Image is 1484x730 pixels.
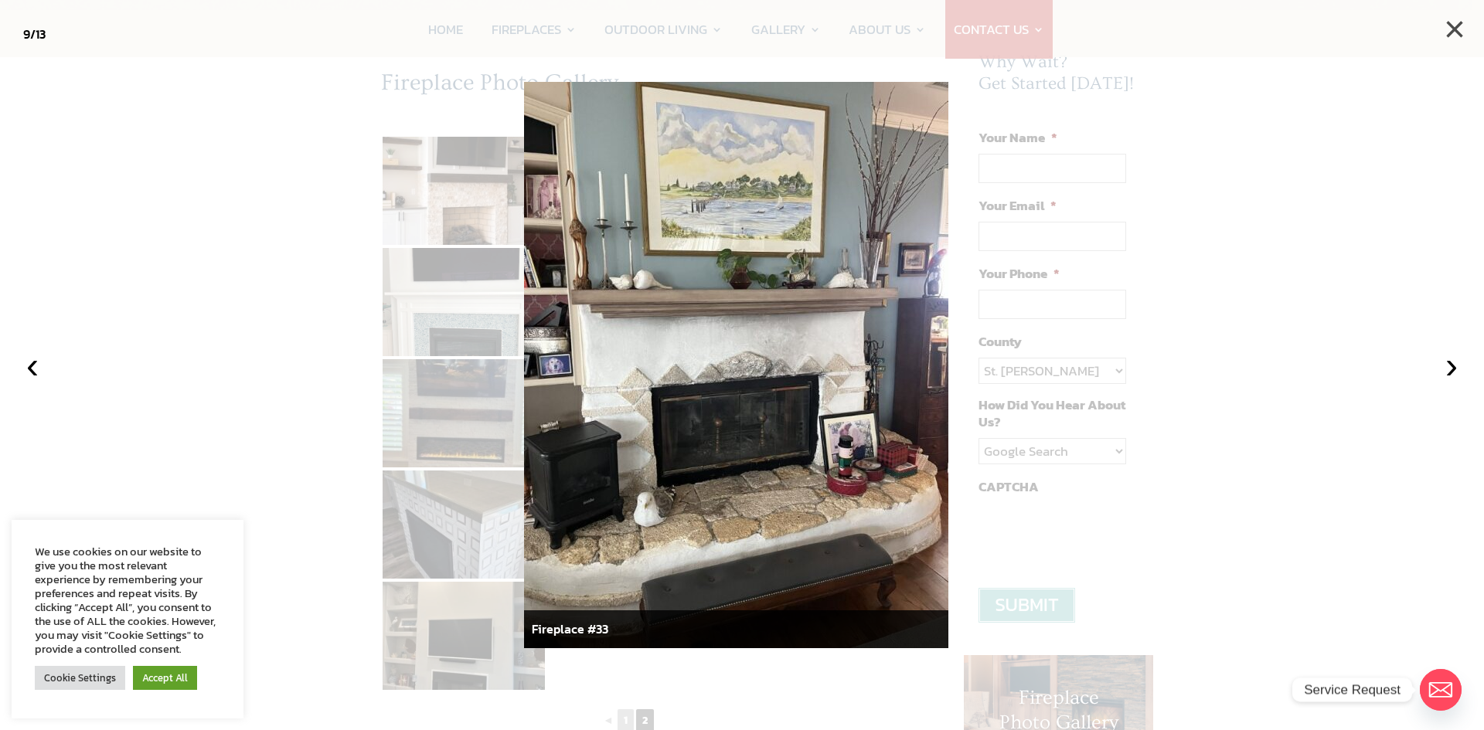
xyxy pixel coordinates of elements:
a: Cookie Settings [35,666,125,690]
button: × [1438,12,1472,46]
a: Accept All [133,666,197,690]
img: 2024fireplace.jpg [524,82,948,648]
button: ‹ [15,348,49,382]
div: / [23,23,46,46]
span: 13 [36,25,46,43]
div: We use cookies on our website to give you the most relevant experience by remembering your prefer... [35,545,220,656]
div: Fireplace #33 [524,610,948,648]
button: › [1435,348,1469,382]
span: 9 [23,25,30,43]
a: Email [1420,669,1462,711]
